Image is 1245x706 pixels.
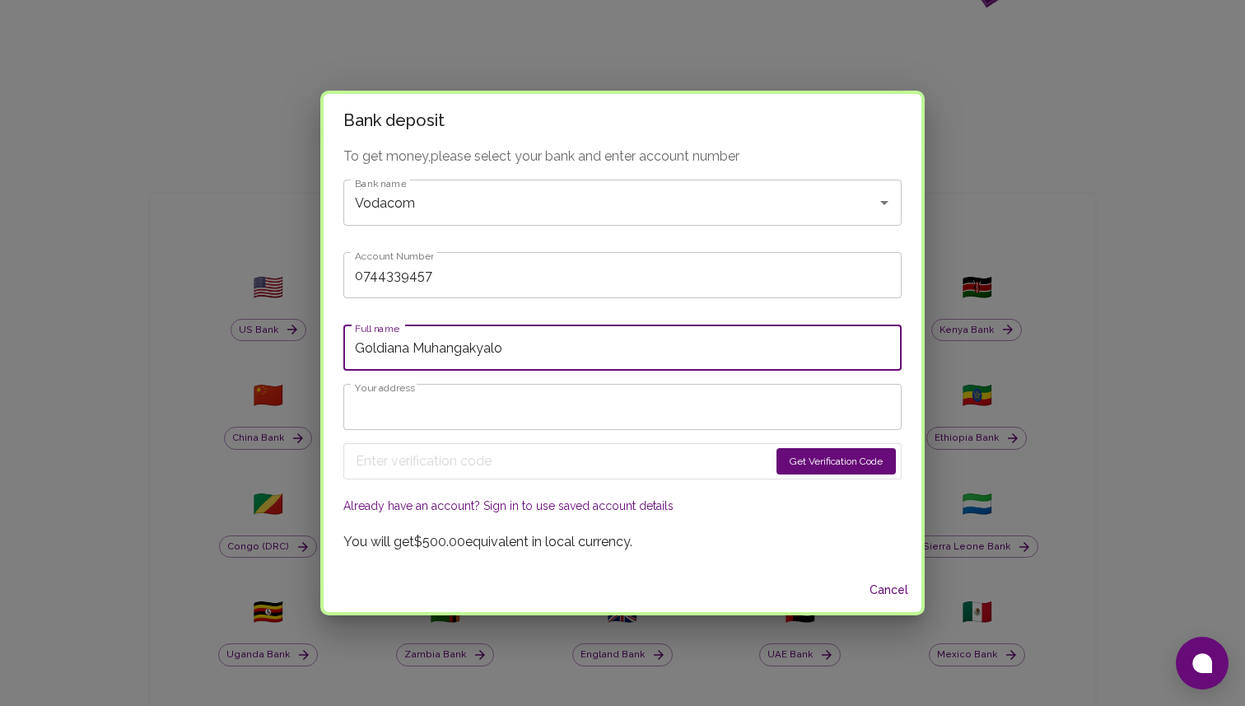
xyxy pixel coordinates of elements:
label: Bank name [355,176,406,190]
button: Cancel [862,575,915,605]
p: You will get $500.00 equivalent in local currency. [343,532,902,552]
p: To get money, please select your bank and enter account number [343,147,902,166]
label: Account Number [355,249,433,263]
button: Get Verification Code [776,448,896,475]
label: Full name [355,321,399,335]
h2: Bank deposit [324,94,921,147]
label: Your address [355,381,415,395]
input: Enter verification code [356,448,769,475]
button: Already have an account? Sign in to use saved account details [343,498,674,514]
button: Open chat window [1176,637,1229,690]
button: Open [873,191,896,214]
